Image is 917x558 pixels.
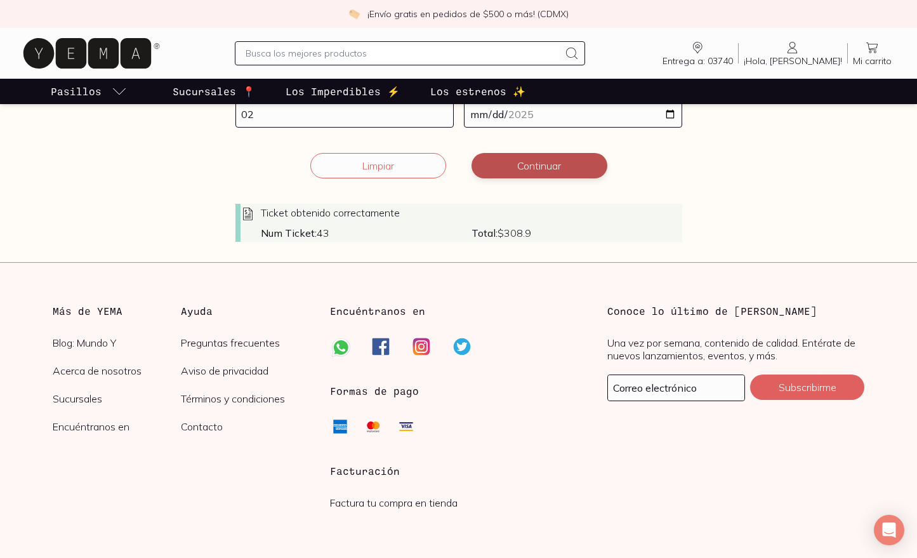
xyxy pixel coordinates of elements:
[236,102,453,127] input: 03
[330,463,587,479] h3: Facturación
[261,227,317,239] strong: Num Ticket:
[874,515,904,545] div: Open Intercom Messenger
[367,8,569,20] p: ¡Envío gratis en pedidos de $500 o más! (CDMX)
[330,496,458,509] a: Factura tu compra en tienda
[181,364,310,377] a: Aviso de privacidad
[48,79,129,104] a: pasillo-todos-link
[607,336,864,362] p: Una vez por semana, contenido de calidad. Entérate de nuevos lanzamientos, eventos, y más.
[330,303,425,319] h3: Encuéntranos en
[472,153,607,178] button: Continuar
[181,420,310,433] a: Contacto
[181,392,310,405] a: Términos y condiciones
[657,40,738,67] a: Entrega a: 03740
[750,375,864,400] button: Subscribirme
[310,153,446,178] button: Limpiar
[330,383,419,399] h3: Formas de pago
[348,8,360,20] img: check
[465,102,682,127] input: 14-05-2023
[663,55,733,67] span: Entrega a: 03740
[51,84,102,99] p: Pasillos
[472,227,498,239] strong: Total:
[853,55,892,67] span: Mi carrito
[261,206,400,219] span: Ticket obtenido correctamente
[53,364,181,377] a: Acerca de nosotros
[181,336,310,349] a: Preguntas frecuentes
[428,79,528,104] a: Los estrenos ✨
[607,303,864,319] h3: Conoce lo último de [PERSON_NAME]
[173,84,255,99] p: Sucursales 📍
[246,46,559,61] input: Busca los mejores productos
[744,55,842,67] span: ¡Hola, [PERSON_NAME]!
[53,336,181,349] a: Blog: Mundo Y
[170,79,258,104] a: Sucursales 📍
[283,79,402,104] a: Los Imperdibles ⚡️
[53,420,181,433] a: Encuéntranos en
[261,227,472,239] span: 43
[430,84,525,99] p: Los estrenos ✨
[608,375,744,401] input: mimail@gmail.com
[472,227,682,239] span: $ 308.9
[848,40,897,67] a: Mi carrito
[53,303,181,319] h3: Más de YEMA
[181,303,310,319] h3: Ayuda
[53,392,181,405] a: Sucursales
[739,40,847,67] a: ¡Hola, [PERSON_NAME]!
[286,84,400,99] p: Los Imperdibles ⚡️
